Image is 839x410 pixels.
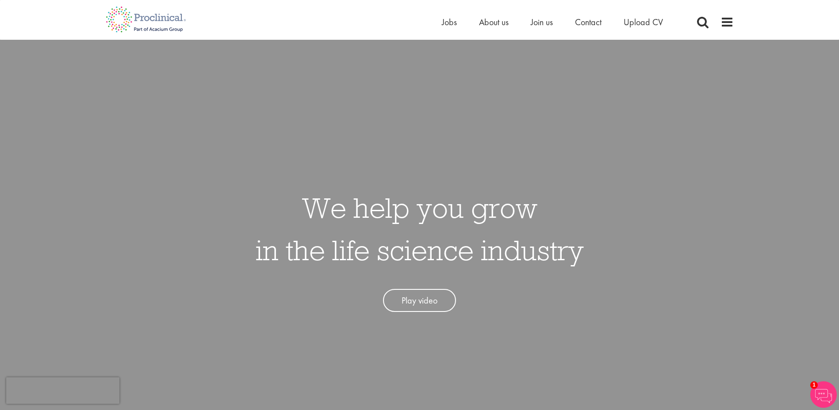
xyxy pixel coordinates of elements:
a: Upload CV [624,16,663,28]
a: Join us [531,16,553,28]
a: Contact [575,16,601,28]
h1: We help you grow in the life science industry [256,186,584,271]
a: Play video [383,289,456,312]
img: Chatbot [810,381,837,408]
a: Jobs [442,16,457,28]
span: 1 [810,381,818,389]
a: About us [479,16,509,28]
